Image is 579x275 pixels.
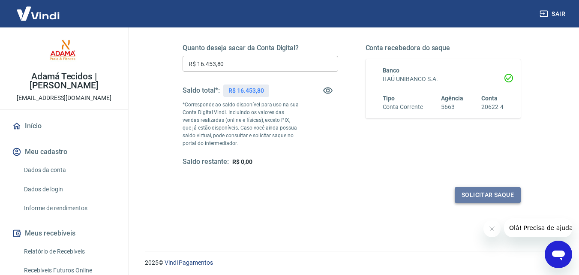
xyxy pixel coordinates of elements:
[21,181,118,198] a: Dados de login
[441,95,463,102] span: Agência
[10,117,118,136] a: Início
[504,218,572,237] iframe: Mensagem da empresa
[538,6,569,22] button: Sair
[366,44,521,52] h5: Conta recebedora do saque
[545,241,572,268] iframe: Botão para abrir a janela de mensagens
[383,95,395,102] span: Tipo
[10,142,118,161] button: Meu cadastro
[21,243,118,260] a: Relatório de Recebíveis
[183,101,299,147] p: *Corresponde ao saldo disponível para uso na sua Conta Digital Vindi. Incluindo os valores das ve...
[383,103,423,112] h6: Conta Corrente
[21,199,118,217] a: Informe de rendimentos
[228,86,264,95] p: R$ 16.453,80
[455,187,521,203] button: Solicitar saque
[5,6,72,13] span: Olá! Precisa de ajuda?
[21,161,118,179] a: Dados da conta
[47,34,81,69] img: ec7a3d8a-4c9b-47c6-a75b-6af465cb6968.jpeg
[165,259,213,266] a: Vindi Pagamentos
[483,220,501,237] iframe: Fechar mensagem
[183,157,229,166] h5: Saldo restante:
[232,158,252,165] span: R$ 0,00
[383,75,504,84] h6: ITAÚ UNIBANCO S.A.
[183,86,220,95] h5: Saldo total*:
[10,224,118,243] button: Meus recebíveis
[7,72,121,90] p: Adamá Tecidos | [PERSON_NAME]
[481,103,504,112] h6: 20622-4
[10,0,66,27] img: Vindi
[383,67,400,74] span: Banco
[441,103,463,112] h6: 5663
[183,44,338,52] h5: Quanto deseja sacar da Conta Digital?
[481,95,498,102] span: Conta
[17,94,111,103] p: [EMAIL_ADDRESS][DOMAIN_NAME]
[145,258,558,267] p: 2025 ©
